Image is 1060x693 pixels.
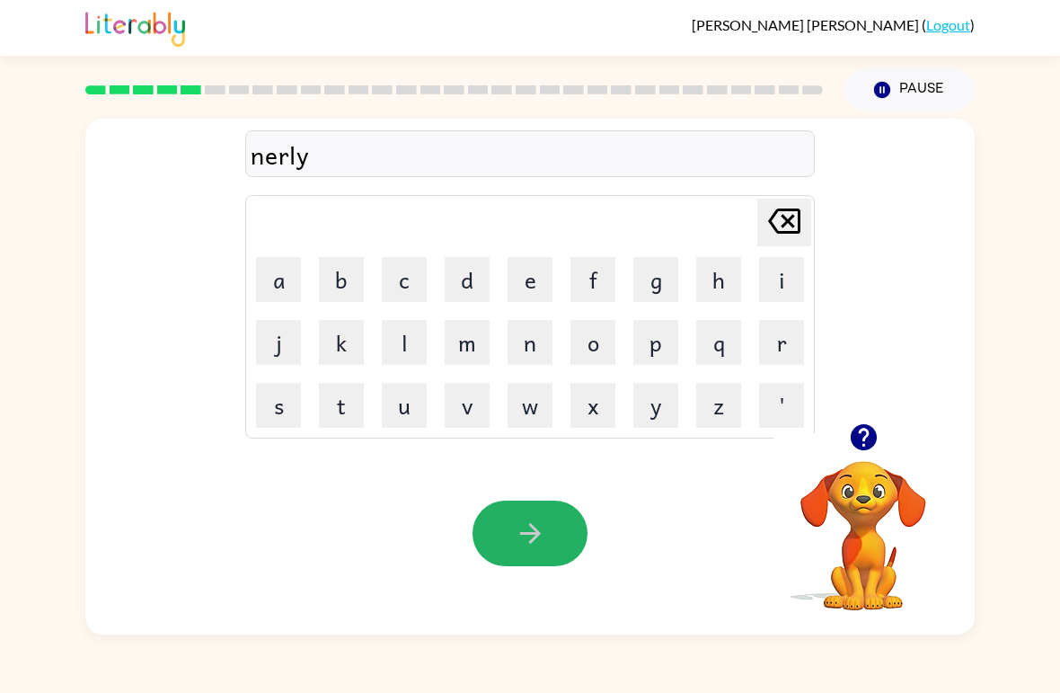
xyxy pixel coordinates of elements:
[696,383,741,428] button: z
[759,383,804,428] button: '
[696,320,741,365] button: q
[570,257,615,302] button: f
[256,383,301,428] button: s
[445,257,490,302] button: d
[759,257,804,302] button: i
[773,433,953,613] video: Your browser must support playing .mp4 files to use Literably. Please try using another browser.
[508,257,552,302] button: e
[570,320,615,365] button: o
[445,320,490,365] button: m
[692,16,922,33] span: [PERSON_NAME] [PERSON_NAME]
[251,136,809,173] div: nerly
[319,257,364,302] button: b
[633,383,678,428] button: y
[256,320,301,365] button: j
[508,383,552,428] button: w
[844,69,975,111] button: Pause
[382,383,427,428] button: u
[926,16,970,33] a: Logout
[508,320,552,365] button: n
[319,383,364,428] button: t
[382,257,427,302] button: c
[256,257,301,302] button: a
[382,320,427,365] button: l
[445,383,490,428] button: v
[319,320,364,365] button: k
[696,257,741,302] button: h
[85,7,185,47] img: Literably
[692,16,975,33] div: ( )
[633,320,678,365] button: p
[633,257,678,302] button: g
[759,320,804,365] button: r
[570,383,615,428] button: x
